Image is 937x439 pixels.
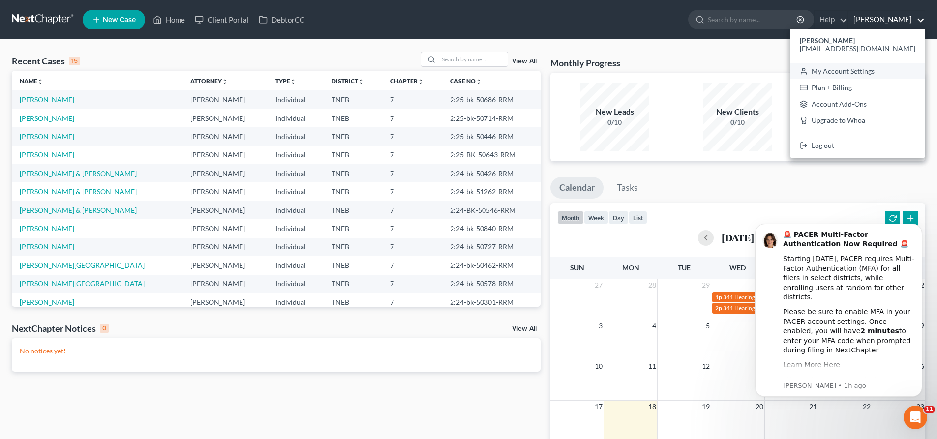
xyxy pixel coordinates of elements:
[580,106,649,117] div: New Leads
[418,79,423,85] i: unfold_more
[594,279,604,291] span: 27
[622,263,639,272] span: Mon
[904,406,927,429] iframe: Intercom live chat
[268,201,324,219] td: Individual
[442,256,541,274] td: 2:24-bk-50462-RRM
[550,177,604,199] a: Calendar
[678,263,691,272] span: Tue
[382,146,442,164] td: 7
[848,11,925,29] a: [PERSON_NAME]
[580,117,649,127] div: 0/10
[190,11,254,29] a: Client Portal
[324,90,382,109] td: TNEB
[442,127,541,146] td: 2:25-bk-50446-RRM
[324,238,382,256] td: TNEB
[450,77,482,85] a: Case Nounfold_more
[740,209,937,412] iframe: Intercom notifications message
[598,320,604,332] span: 3
[647,279,657,291] span: 28
[37,79,43,85] i: unfold_more
[20,261,145,269] a: [PERSON_NAME][GEOGRAPHIC_DATA]
[570,263,584,272] span: Sun
[182,238,268,256] td: [PERSON_NAME]
[182,275,268,293] td: [PERSON_NAME]
[442,164,541,182] td: 2:24-bk-50426-RRM
[647,360,657,372] span: 11
[268,182,324,201] td: Individual
[268,256,324,274] td: Individual
[20,77,43,85] a: Nameunfold_more
[324,182,382,201] td: TNEB
[100,324,109,333] div: 0
[182,219,268,237] td: [PERSON_NAME]
[701,401,711,412] span: 19
[182,127,268,146] td: [PERSON_NAME]
[723,304,811,312] span: 341 Hearing for [PERSON_NAME]
[290,79,296,85] i: unfold_more
[268,127,324,146] td: Individual
[512,325,537,332] a: View All
[723,293,811,301] span: 341 Hearing for [PERSON_NAME]
[20,114,74,122] a: [PERSON_NAME]
[647,401,657,412] span: 18
[324,164,382,182] td: TNEB
[701,360,711,372] span: 12
[20,279,145,288] a: [PERSON_NAME][GEOGRAPHIC_DATA]
[182,182,268,201] td: [PERSON_NAME]
[268,293,324,311] td: Individual
[182,201,268,219] td: [PERSON_NAME]
[382,201,442,219] td: 7
[382,219,442,237] td: 7
[20,298,74,306] a: [PERSON_NAME]
[715,293,722,301] span: 1p
[703,117,772,127] div: 0/10
[182,293,268,311] td: [PERSON_NAME]
[439,52,508,66] input: Search by name...
[268,219,324,237] td: Individual
[20,242,74,251] a: [PERSON_NAME]
[254,11,309,29] a: DebtorCC
[268,90,324,109] td: Individual
[629,211,647,224] button: list
[103,16,136,24] span: New Case
[324,127,382,146] td: TNEB
[268,275,324,293] td: Individual
[324,146,382,164] td: TNEB
[382,256,442,274] td: 7
[12,322,109,334] div: NextChapter Notices
[790,113,925,129] a: Upgrade to Whoa
[924,406,935,413] span: 11
[182,164,268,182] td: [PERSON_NAME]
[790,29,925,158] div: [PERSON_NAME]
[382,127,442,146] td: 7
[382,164,442,182] td: 7
[358,79,364,85] i: unfold_more
[557,211,584,224] button: month
[594,360,604,372] span: 10
[268,238,324,256] td: Individual
[20,150,74,159] a: [PERSON_NAME]
[324,109,382,127] td: TNEB
[148,11,190,29] a: Home
[703,106,772,117] div: New Clients
[584,211,608,224] button: week
[442,219,541,237] td: 2:24-bk-50840-RRM
[20,206,137,214] a: [PERSON_NAME] & [PERSON_NAME]
[442,146,541,164] td: 2:25-BK-50643-RRM
[476,79,482,85] i: unfold_more
[324,201,382,219] td: TNEB
[12,55,80,67] div: Recent Cases
[69,57,80,65] div: 15
[790,96,925,113] a: Account Add-Ons
[722,233,754,243] h2: [DATE]
[800,36,855,45] strong: [PERSON_NAME]
[182,90,268,109] td: [PERSON_NAME]
[382,90,442,109] td: 7
[608,177,647,199] a: Tasks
